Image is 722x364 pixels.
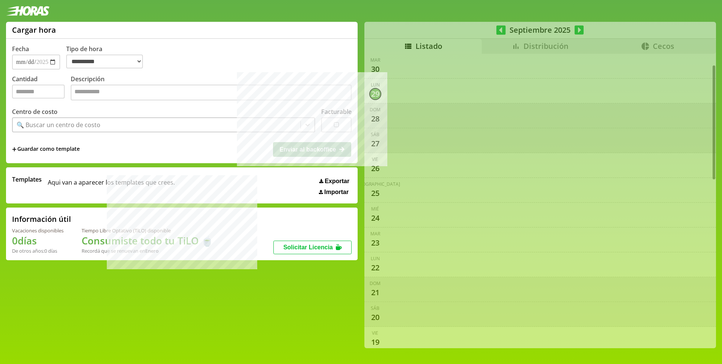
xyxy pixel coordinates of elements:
[71,75,352,102] label: Descripción
[12,145,17,153] span: +
[12,85,65,99] input: Cantidad
[12,25,56,35] h1: Cargar hora
[325,178,349,185] span: Exportar
[12,45,29,53] label: Fecha
[12,75,71,102] label: Cantidad
[17,121,100,129] div: 🔍 Buscar un centro de costo
[12,227,64,234] div: Vacaciones disponibles
[12,145,80,153] span: +Guardar como template
[145,247,159,254] b: Enero
[82,234,213,247] h1: Consumiste todo tu TiLO 🍵
[317,177,352,185] button: Exportar
[48,175,175,196] span: Aqui van a aparecer los templates que crees.
[82,247,213,254] div: Recordá que se renuevan en
[283,244,333,250] span: Solicitar Licencia
[12,234,64,247] h1: 0 días
[66,45,149,70] label: Tipo de hora
[12,214,71,224] h2: Información útil
[324,189,349,196] span: Importar
[82,227,213,234] div: Tiempo Libre Optativo (TiLO) disponible
[273,241,352,254] button: Solicitar Licencia
[12,175,42,184] span: Templates
[71,85,352,100] textarea: Descripción
[66,55,143,68] select: Tipo de hora
[12,108,58,116] label: Centro de costo
[6,6,50,16] img: logotipo
[321,108,352,116] label: Facturable
[12,247,64,254] div: De otros años: 0 días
